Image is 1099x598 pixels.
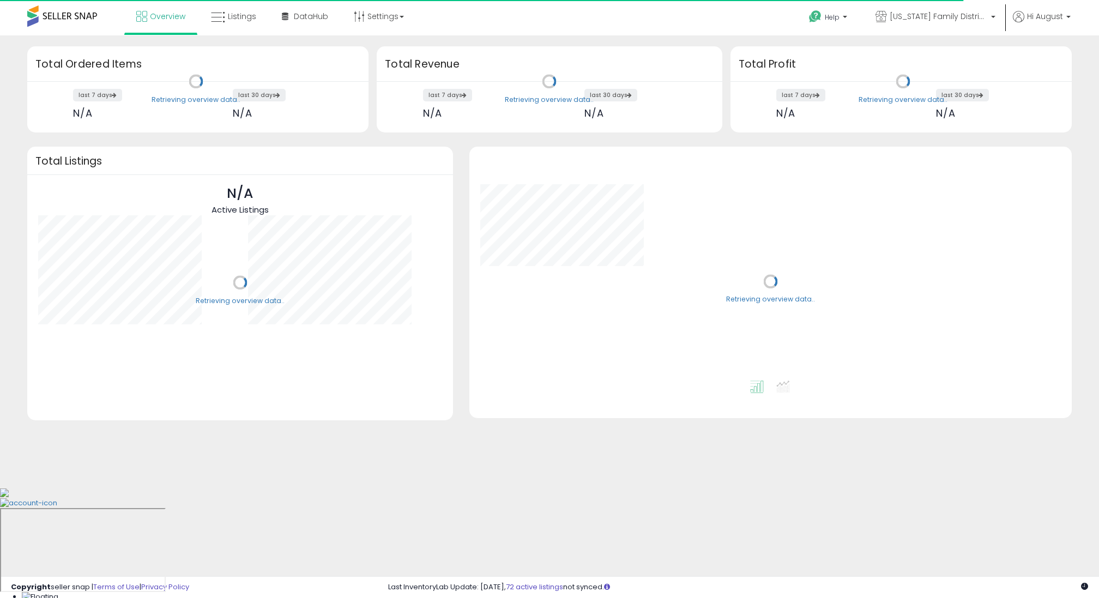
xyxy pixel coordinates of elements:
[196,296,285,306] div: Retrieving overview data..
[859,95,947,105] div: Retrieving overview data..
[294,11,328,22] span: DataHub
[228,11,256,22] span: Listings
[726,295,815,305] div: Retrieving overview data..
[890,11,988,22] span: [US_STATE] Family Distribution
[150,11,185,22] span: Overview
[808,10,822,23] i: Get Help
[505,95,594,105] div: Retrieving overview data..
[800,2,858,35] a: Help
[1013,11,1071,35] a: Hi August
[825,13,840,22] span: Help
[1027,11,1063,22] span: Hi August
[152,95,240,105] div: Retrieving overview data..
